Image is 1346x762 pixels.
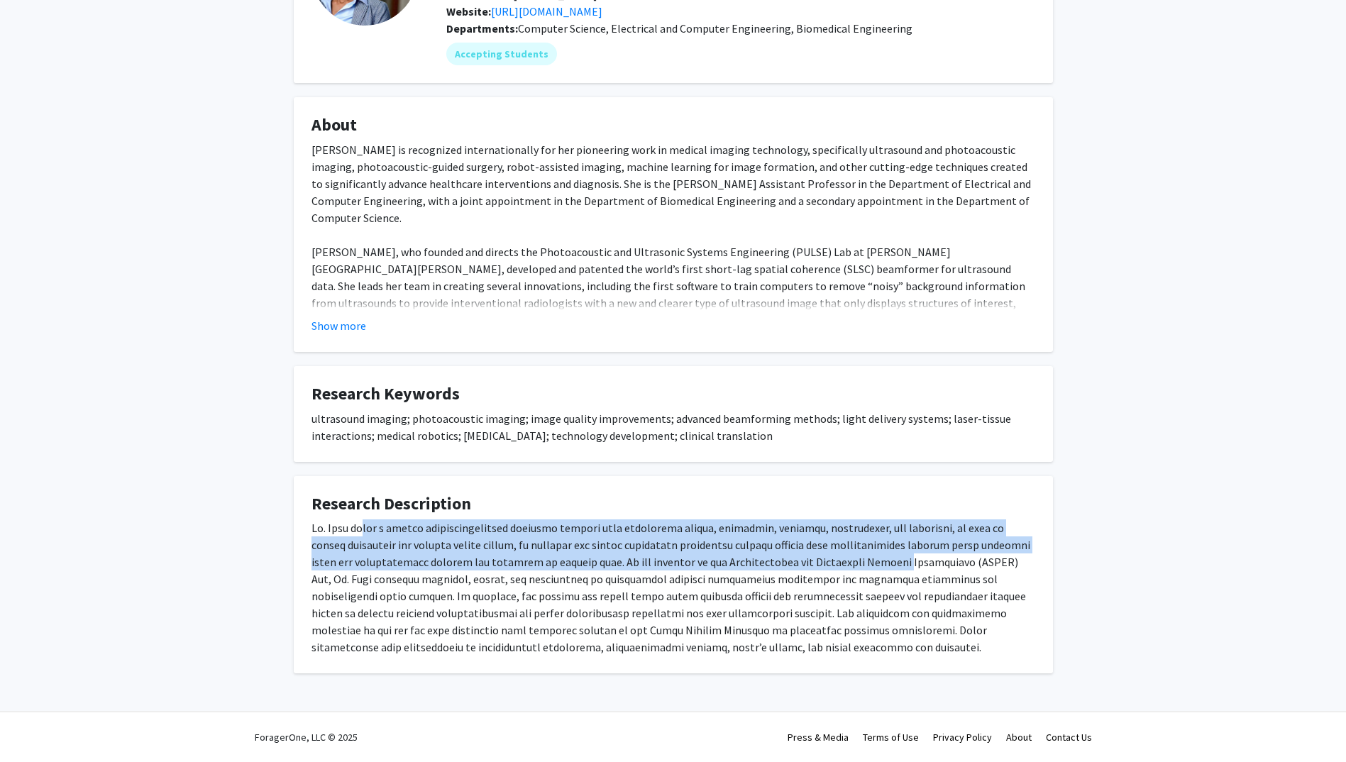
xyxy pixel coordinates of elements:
[311,410,1035,444] div: ultrasound imaging; photoacoustic imaging; image quality improvements; advanced beamforming metho...
[446,43,557,65] mat-chip: Accepting Students
[255,712,358,762] div: ForagerOne, LLC © 2025
[788,731,849,744] a: Press & Media
[446,4,491,18] b: Website:
[446,21,518,35] b: Departments:
[1006,731,1032,744] a: About
[311,317,366,334] button: Show more
[311,115,1035,136] h4: About
[1046,731,1092,744] a: Contact Us
[311,519,1035,656] div: Lo. Ipsu dolor s ametco adipiscingelitsed doeiusmo tempori utla etdolorema aliqua, enimadmin, ven...
[933,731,992,744] a: Privacy Policy
[311,384,1035,404] h4: Research Keywords
[518,21,912,35] span: Computer Science, Electrical and Computer Engineering, Biomedical Engineering
[311,494,1035,514] h4: Research Description
[11,698,60,751] iframe: Chat
[491,4,602,18] a: Opens in a new tab
[863,731,919,744] a: Terms of Use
